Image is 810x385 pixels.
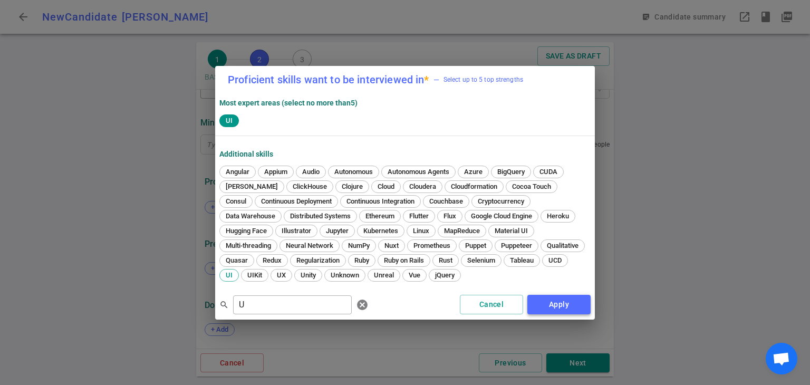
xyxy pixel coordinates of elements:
span: Heroku [543,212,573,220]
span: Vue [405,271,424,279]
span: Unreal [370,271,398,279]
span: Illustrator [278,227,315,235]
span: Appium [261,168,291,176]
span: Google Cloud Engine [467,212,536,220]
span: UI [222,271,236,279]
strong: Most expert areas (select no more than 5 ) [219,99,358,107]
span: Autonomous Agents [384,168,453,176]
span: ClickHouse [289,182,331,190]
span: Clojure [338,182,367,190]
span: Couchbase [426,197,467,205]
span: Quasar [222,256,252,264]
span: Redux [259,256,285,264]
span: Unity [297,271,320,279]
span: Multi-threading [222,242,275,249]
span: Ethereum [362,212,398,220]
span: Qualitative [543,242,582,249]
span: Cloudera [406,182,440,190]
span: Unknown [327,271,363,279]
span: cancel [356,299,369,311]
span: Distributed Systems [286,212,354,220]
span: Cocoa Touch [508,182,555,190]
span: [PERSON_NAME] [222,182,282,190]
span: Linux [409,227,433,235]
span: Data Warehouse [222,212,279,220]
span: jQuery [431,271,458,279]
span: Flux [440,212,460,220]
span: Select up to 5 top strengths [433,74,523,85]
span: Continuous Integration [343,197,418,205]
span: MapReduce [440,227,484,235]
span: Material UI [491,227,532,235]
span: Nuxt [381,242,402,249]
span: UI [221,117,237,124]
strong: Additional Skills [219,150,273,158]
span: Consul [222,197,250,205]
span: UCD [545,256,565,264]
span: Neural Network [282,242,337,249]
button: Cancel [460,295,523,314]
span: search [219,300,229,310]
span: Flutter [406,212,432,220]
input: Separate search terms by comma or space [233,296,352,313]
span: UIKit [244,271,266,279]
span: NumPy [344,242,373,249]
span: Cloud [374,182,398,190]
span: Kubernetes [360,227,402,235]
span: Azure [460,168,486,176]
span: Selenium [464,256,499,264]
span: Angular [222,168,253,176]
span: Cryptocurrency [474,197,528,205]
span: Puppeteer [497,242,536,249]
span: Continuous Deployment [257,197,335,205]
button: Apply [527,295,591,314]
label: Proficient skills want to be interviewed in [228,74,429,85]
div: — [433,74,439,85]
span: Prometheus [410,242,454,249]
span: CUDA [536,168,561,176]
span: Ruby on Rails [380,256,428,264]
span: Ruby [351,256,373,264]
div: Open chat [766,343,797,374]
span: Jupyter [322,227,352,235]
span: Puppet [461,242,490,249]
span: Hugging Face [222,227,271,235]
span: Regularization [293,256,343,264]
span: Tableau [506,256,537,264]
span: Autonomous [331,168,377,176]
span: UX [273,271,290,279]
span: BigQuery [494,168,528,176]
span: Rust [435,256,456,264]
span: Cloudformation [447,182,501,190]
span: Audio [298,168,323,176]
